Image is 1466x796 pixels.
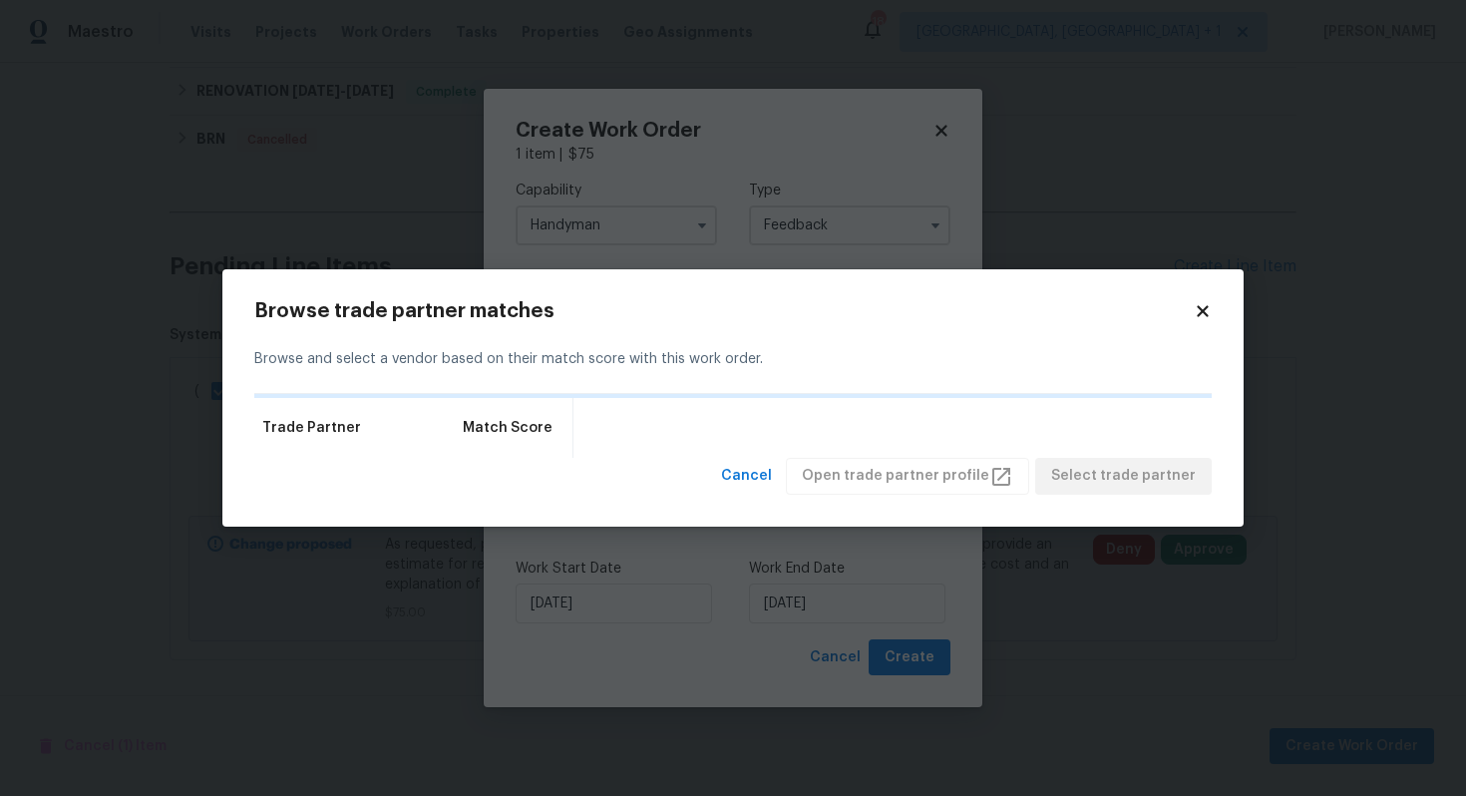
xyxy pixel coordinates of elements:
[262,418,361,438] span: Trade Partner
[254,301,1194,321] h2: Browse trade partner matches
[463,418,552,438] span: Match Score
[713,458,780,495] button: Cancel
[721,464,772,489] span: Cancel
[254,325,1212,394] div: Browse and select a vendor based on their match score with this work order.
